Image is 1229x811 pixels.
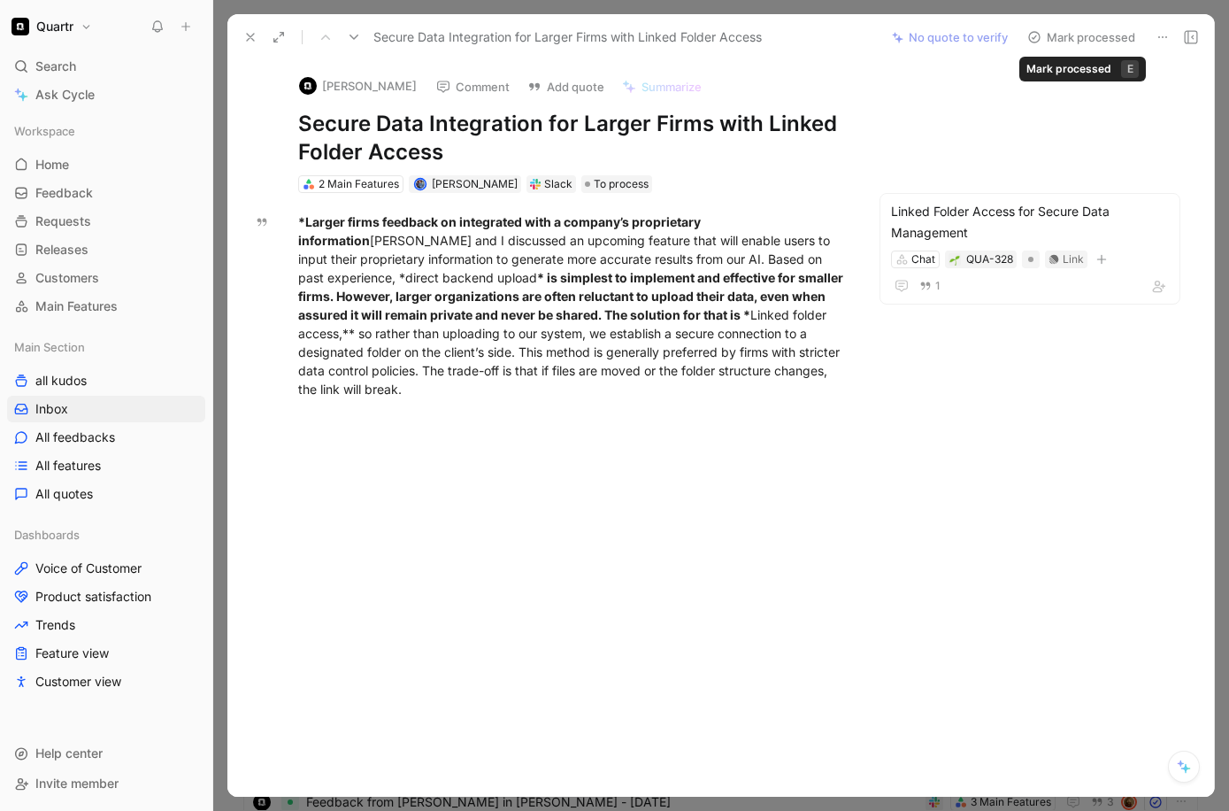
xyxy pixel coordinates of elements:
[7,367,205,394] a: all kudos
[12,18,29,35] img: Quartr
[298,212,846,398] div: [PERSON_NAME] and I discussed an upcoming feature that will enable users to input their proprieta...
[415,180,425,189] img: avatar
[7,236,205,263] a: Releases
[7,180,205,206] a: Feedback
[916,276,944,296] button: 1
[1026,60,1111,78] div: Mark processed
[7,265,205,291] a: Customers
[373,27,762,48] span: Secure Data Integration for Larger Firms with Linked Folder Access
[7,293,205,320] a: Main Features
[35,457,101,475] span: All features
[544,175,572,193] div: Slack
[14,338,85,356] span: Main Section
[35,184,93,202] span: Feedback
[1063,251,1084,268] div: Link
[7,521,205,548] div: Dashboards
[35,241,88,259] span: Releases
[35,56,76,77] span: Search
[7,640,205,667] a: Feature view
[7,208,205,235] a: Requests
[35,645,109,662] span: Feature view
[1121,60,1139,78] div: E
[911,251,935,268] div: Chat
[298,270,846,322] strong: * is simplest to implement and effective for smaller firms. However, larger organizations are oft...
[36,19,73,35] h1: Quartr
[428,74,518,99] button: Comment
[641,79,702,95] span: Summarize
[7,555,205,582] a: Voice of Customer
[35,156,69,174] span: Home
[35,745,103,761] span: Help center
[7,151,205,178] a: Home
[291,73,425,99] button: logo[PERSON_NAME]
[7,396,205,422] a: Inbox
[519,74,612,99] button: Add quote
[884,25,1016,50] button: No quote to verify
[35,297,118,315] span: Main Features
[35,429,115,446] span: All feedbacks
[7,740,205,767] div: Help center
[7,118,205,144] div: Workspace
[35,560,142,577] span: Voice of Customer
[35,485,93,503] span: All quotes
[594,175,649,193] span: To process
[614,74,710,99] button: Summarize
[35,269,99,287] span: Customers
[299,77,317,95] img: logo
[35,212,91,230] span: Requests
[7,334,205,507] div: Main Sectionall kudosInboxAll feedbacksAll featuresAll quotes
[7,521,205,695] div: DashboardsVoice of CustomerProduct satisfactionTrendsFeature viewCustomer view
[7,334,205,360] div: Main Section
[581,175,652,193] div: To process
[35,673,121,691] span: Customer view
[966,251,1013,268] div: QUA-328
[7,81,205,108] a: Ask Cycle
[35,588,151,606] span: Product satisfaction
[35,400,68,418] span: Inbox
[949,253,961,266] button: 🌱
[7,612,205,638] a: Trends
[7,481,205,507] a: All quotes
[35,776,119,791] span: Invite member
[7,14,96,39] button: QuartrQuartr
[7,424,205,451] a: All feedbacks
[14,122,75,140] span: Workspace
[935,281,941,291] span: 1
[35,372,87,390] span: all kudos
[432,177,518,190] span: [PERSON_NAME]
[7,53,205,80] div: Search
[7,583,205,610] a: Product satisfaction
[35,84,95,105] span: Ask Cycle
[7,452,205,479] a: All features
[319,175,399,193] div: 2 Main Features
[891,201,1169,243] div: Linked Folder Access for Secure Data Management
[949,255,960,266] img: 🌱
[35,616,75,634] span: Trends
[298,214,703,248] strong: *Larger firms feedback on integrated with a company’s proprietary information
[7,770,205,797] div: Invite member
[1019,25,1143,50] button: Mark processed
[298,110,846,166] h1: Secure Data Integration for Larger Firms with Linked Folder Access
[7,668,205,695] a: Customer view
[14,526,80,544] span: Dashboards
